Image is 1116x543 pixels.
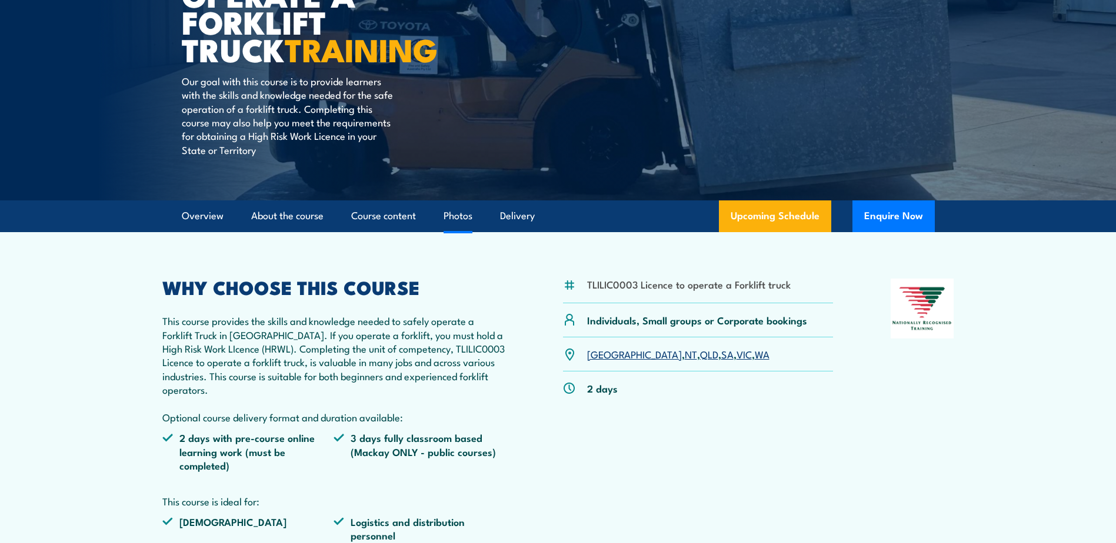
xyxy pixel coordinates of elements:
button: Enquire Now [852,200,935,232]
p: This course is ideal for: [162,494,506,508]
li: Logistics and distribution personnel [334,515,505,542]
img: Nationally Recognised Training logo. [891,279,954,338]
li: 3 days fully classroom based (Mackay ONLY - public courses) [334,431,505,472]
a: SA [721,347,734,361]
a: VIC [737,347,752,361]
p: Our goal with this course is to provide learners with the skills and knowledge needed for the saf... [182,74,397,156]
p: Individuals, Small groups or Corporate bookings [587,313,807,327]
a: Course content [351,200,416,232]
a: Photos [444,200,472,232]
a: QLD [700,347,718,361]
a: Overview [182,200,224,232]
a: Upcoming Schedule [719,200,831,232]
li: 2 days with pre-course online learning work (must be completed) [162,431,334,472]
a: NT [685,347,697,361]
li: [DEMOGRAPHIC_DATA] [162,515,334,542]
li: TLILIC0003 Licence to operate a Forklift truck [587,277,791,291]
p: This course provides the skills and knowledge needed to safely operate a Forklift Truck in [GEOGR... [162,314,506,424]
a: Delivery [500,200,535,232]
strong: TRAINING [285,24,438,73]
a: WA [755,347,769,361]
a: [GEOGRAPHIC_DATA] [587,347,682,361]
p: 2 days [587,381,618,395]
a: About the course [251,200,324,232]
p: , , , , , [587,347,769,361]
h2: WHY CHOOSE THIS COURSE [162,279,506,295]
